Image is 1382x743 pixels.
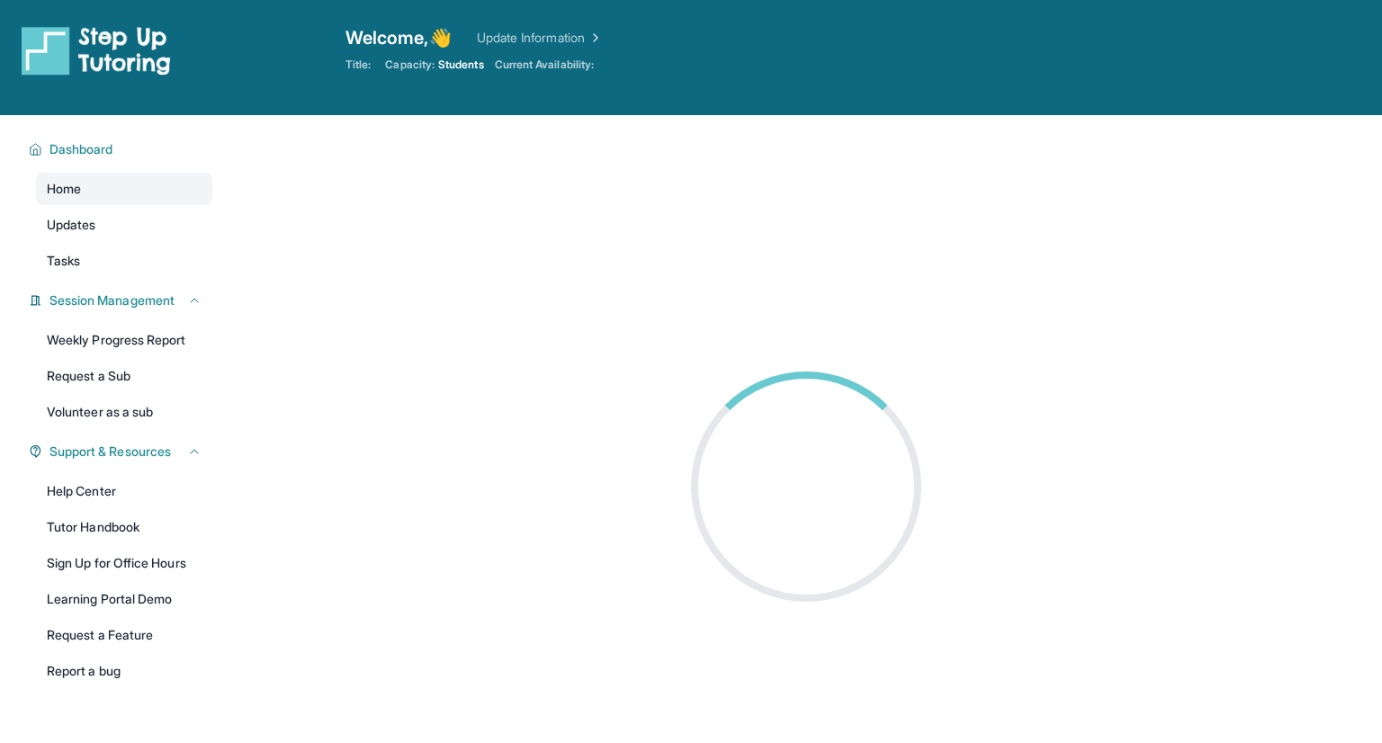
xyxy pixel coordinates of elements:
[36,619,212,651] a: Request a Feature
[47,216,96,234] span: Updates
[36,360,212,392] a: Request a Sub
[36,324,212,356] a: Weekly Progress Report
[438,58,484,72] span: Students
[49,443,171,461] span: Support & Resources
[42,443,202,461] button: Support & Resources
[47,252,80,270] span: Tasks
[49,291,175,309] span: Session Management
[49,140,113,158] span: Dashboard
[477,29,603,47] a: Update Information
[36,583,212,615] a: Learning Portal Demo
[36,655,212,687] a: Report a bug
[42,291,202,309] button: Session Management
[36,209,212,241] a: Updates
[36,245,212,277] a: Tasks
[36,547,212,579] a: Sign Up for Office Hours
[495,58,594,72] span: Current Availability:
[36,511,212,543] a: Tutor Handbook
[22,25,171,76] img: logo
[385,58,435,72] span: Capacity:
[47,180,81,198] span: Home
[345,58,371,72] span: Title:
[345,25,452,50] span: Welcome, 👋
[36,396,212,428] a: Volunteer as a sub
[585,29,603,47] img: Chevron Right
[36,173,212,205] a: Home
[36,475,212,507] a: Help Center
[42,140,202,158] button: Dashboard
